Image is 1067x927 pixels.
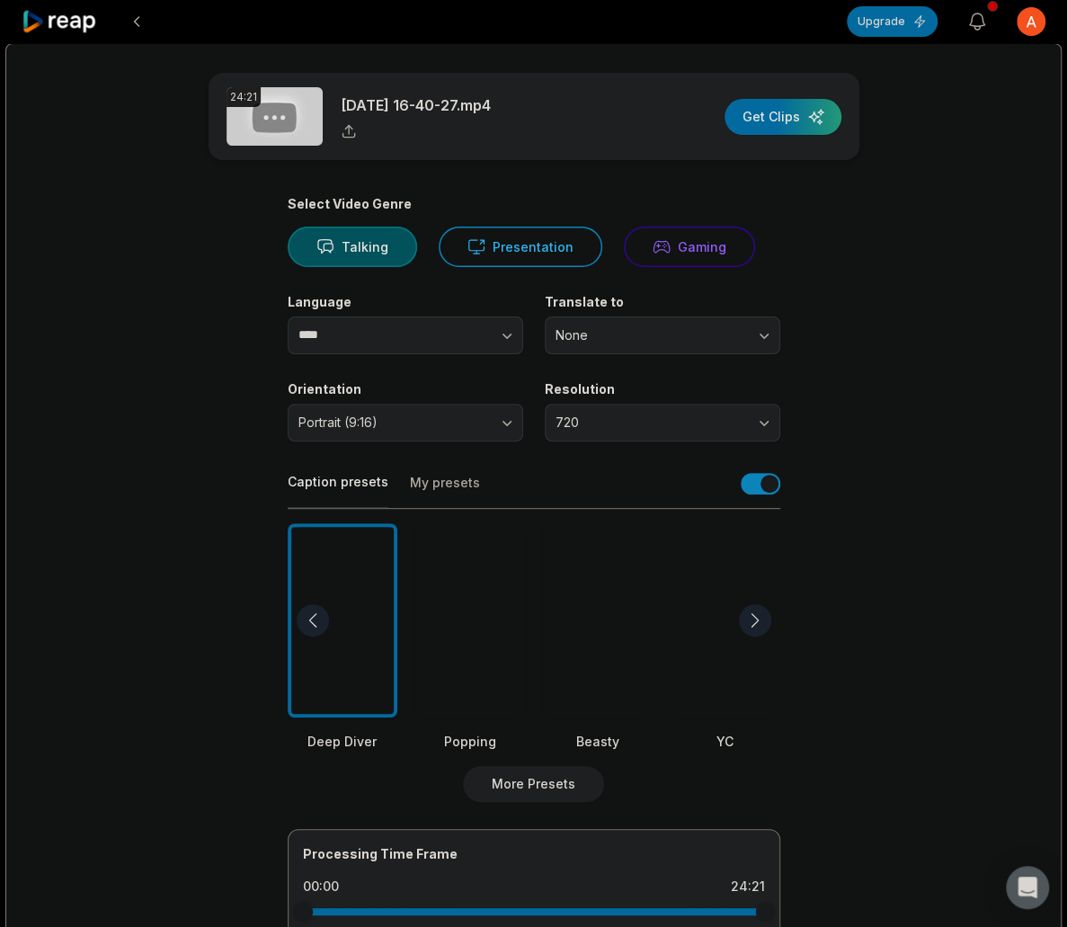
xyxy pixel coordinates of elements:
[1006,866,1049,909] div: Open Intercom Messenger
[288,294,523,310] label: Language
[288,473,388,508] button: Caption presets
[847,6,938,37] button: Upgrade
[545,381,780,397] label: Resolution
[671,732,780,751] div: YC
[341,94,491,116] p: [DATE] 16-40-27.mp4
[298,414,487,431] span: Portrait (9:16)
[288,404,523,441] button: Portrait (9:16)
[545,404,780,441] button: 720
[545,294,780,310] label: Translate to
[288,227,417,267] button: Talking
[556,414,744,431] span: 720
[463,766,604,802] button: More Presets
[725,99,841,135] button: Get Clips
[731,878,765,896] div: 24:21
[227,87,261,107] div: 24:21
[303,878,339,896] div: 00:00
[288,196,780,212] div: Select Video Genre
[439,227,602,267] button: Presentation
[288,732,397,751] div: Deep Diver
[543,732,653,751] div: Beasty
[410,474,480,508] button: My presets
[303,844,765,863] div: Processing Time Frame
[288,381,523,397] label: Orientation
[415,732,525,751] div: Popping
[624,227,755,267] button: Gaming
[556,327,744,343] span: None
[545,316,780,354] button: None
